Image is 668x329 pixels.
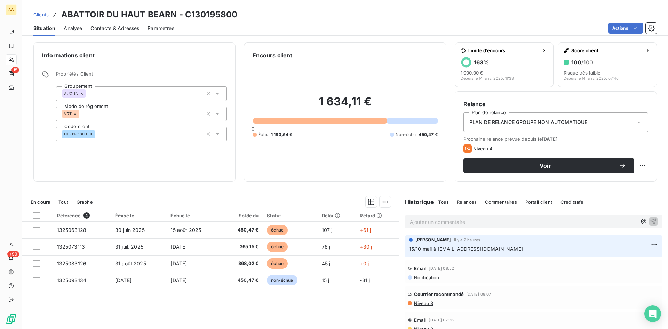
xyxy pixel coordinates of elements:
h3: ABATTOIR DU HAUT BEARN - C130195800 [61,8,237,21]
div: Référence [57,212,107,219]
button: Limite d’encours163%1 000,00 €Depuis le 14 janv. 2025, 11:33 [455,42,554,87]
span: +30 j [360,244,372,250]
span: 1325093134 [57,277,87,283]
div: AA [6,4,17,15]
h6: Historique [399,198,434,206]
span: échue [267,242,288,252]
span: Score client [571,48,642,53]
span: 31 août 2025 [115,260,146,266]
span: Paramètres [148,25,174,32]
span: Tout [58,199,68,205]
h2: 1 634,11 € [253,95,437,116]
span: non-échue [267,275,297,285]
span: 1325073113 [57,244,85,250]
span: 1 000,00 € [461,70,483,76]
span: 30 juin 2025 [115,227,145,233]
span: Graphe [77,199,93,205]
h6: Relance [463,100,648,108]
span: 368,02 € [225,260,259,267]
span: PLAN DE RELANCE GROUPE NON AUTOMATIQUE [469,119,588,126]
span: Non-échu [396,132,416,138]
span: [DATE] [170,277,187,283]
span: Tout [438,199,448,205]
h6: 100 [571,59,593,66]
div: Émise le [115,213,162,218]
span: 15 août 2025 [170,227,201,233]
span: 1325083126 [57,260,87,266]
input: Ajouter une valeur [79,111,85,117]
span: Clients [33,12,49,17]
span: Creditsafe [560,199,584,205]
div: Open Intercom Messenger [644,305,661,322]
span: 15/10 mail à [EMAIL_ADDRESS][DOMAIN_NAME] [409,246,523,252]
span: Voir [472,163,619,169]
span: Email [414,317,427,323]
span: [DATE] [170,244,187,250]
span: 1325063128 [57,227,87,233]
span: Notification [413,275,439,280]
span: VRT [64,112,72,116]
span: [DATE] 08:52 [429,266,454,271]
button: Score client100/100Risque très faibleDepuis le 14 janv. 2025, 07:46 [558,42,657,87]
span: Analyse [64,25,82,32]
span: C130195800 [64,132,87,136]
span: 31 juil. 2025 [115,244,143,250]
span: Risque très faible [564,70,601,76]
h6: Informations client [42,51,227,60]
span: +99 [7,251,19,257]
div: Délai [322,213,352,218]
span: 15 j [322,277,329,283]
span: 450,47 € [225,227,259,234]
span: Relances [457,199,477,205]
span: 450,47 € [225,277,259,284]
span: [DATE] 08:07 [466,292,491,296]
span: [PERSON_NAME] [415,237,451,243]
button: Voir [463,158,634,173]
span: +61 j [360,227,371,233]
span: Courrier recommandé [414,291,464,297]
div: Solde dû [225,213,259,218]
span: Depuis le 14 janv. 2025, 11:33 [461,76,514,80]
span: Limite d’encours [468,48,539,53]
span: échue [267,225,288,235]
span: Niveau 4 [473,146,493,151]
span: Niveau 3 [413,300,433,306]
span: [DATE] [115,277,132,283]
div: Statut [267,213,313,218]
span: 15 [11,67,19,73]
span: Contacts & Adresses [90,25,139,32]
span: Commentaires [485,199,517,205]
h6: 163 % [474,59,489,66]
span: 0 [252,126,254,132]
input: Ajouter une valeur [95,131,101,137]
span: +0 j [360,260,369,266]
h6: Encours client [253,51,292,60]
span: 45 j [322,260,331,266]
span: échue [267,258,288,269]
span: 450,47 € [419,132,437,138]
span: Email [414,266,427,271]
span: Propriétés Client [56,71,227,81]
span: 1 183,64 € [271,132,293,138]
span: il y a 2 heures [454,238,480,242]
span: 107 j [322,227,333,233]
span: AUCUN [64,92,78,96]
span: -31 j [360,277,370,283]
span: [DATE] [542,136,558,142]
span: /100 [581,59,593,66]
div: Retard [360,213,395,218]
span: 4 [83,212,90,219]
span: En cours [31,199,50,205]
button: Actions [608,23,643,34]
span: 365,15 € [225,243,259,250]
a: Clients [33,11,49,18]
span: Prochaine relance prévue depuis le [463,136,648,142]
span: Portail client [525,199,552,205]
span: 76 j [322,244,331,250]
span: [DATE] 07:36 [429,318,454,322]
span: Depuis le 14 janv. 2025, 07:46 [564,76,619,80]
span: Situation [33,25,55,32]
img: Logo LeanPay [6,314,17,325]
span: [DATE] [170,260,187,266]
input: Ajouter une valeur [86,91,92,97]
